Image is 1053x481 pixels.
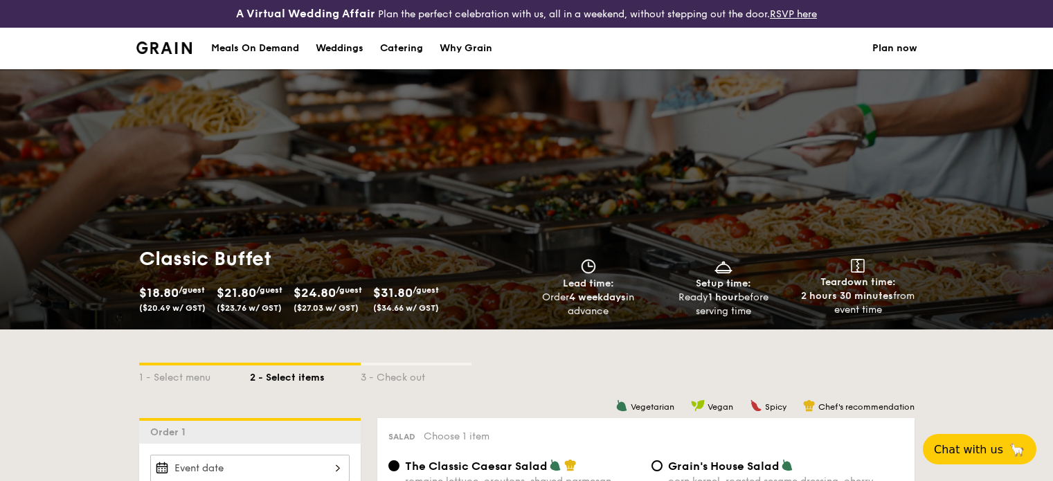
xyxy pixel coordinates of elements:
[708,402,733,412] span: Vegan
[211,28,299,69] div: Meals On Demand
[818,402,915,412] span: Chef's recommendation
[651,460,663,471] input: Grain's House Saladcorn kernel, roasted sesame dressing, cherry tomato
[708,291,738,303] strong: 1 hour
[440,28,492,69] div: Why Grain
[373,285,413,300] span: $31.80
[150,426,191,438] span: Order 1
[668,460,780,473] span: Grain's House Salad
[139,246,521,271] h1: Classic Buffet
[872,28,917,69] a: Plan now
[217,303,282,313] span: ($23.76 w/ GST)
[307,28,372,69] a: Weddings
[615,399,628,412] img: icon-vegetarian.fe4039eb.svg
[294,285,336,300] span: $24.80
[713,259,734,274] img: icon-dish.430c3a2e.svg
[136,42,192,54] a: Logotype
[139,365,250,385] div: 1 - Select menu
[923,434,1036,464] button: Chat with us🦙
[851,259,865,273] img: icon-teardown.65201eee.svg
[136,42,192,54] img: Grain
[569,291,626,303] strong: 4 weekdays
[336,285,362,295] span: /guest
[203,28,307,69] a: Meals On Demand
[424,430,489,442] span: Choose 1 item
[796,289,920,317] div: from event time
[294,303,359,313] span: ($27.03 w/ GST)
[934,443,1003,456] span: Chat with us
[781,459,793,471] img: icon-vegetarian.fe4039eb.svg
[388,460,399,471] input: The Classic Caesar Saladromaine lettuce, croutons, shaved parmesan flakes, cherry tomatoes, house...
[661,291,785,318] div: Ready before serving time
[139,285,179,300] span: $18.80
[631,402,674,412] span: Vegetarian
[250,365,361,385] div: 2 - Select items
[803,399,816,412] img: icon-chef-hat.a58ddaea.svg
[176,6,878,22] div: Plan the perfect celebration with us, all in a weekend, without stepping out the door.
[765,402,786,412] span: Spicy
[549,459,561,471] img: icon-vegetarian.fe4039eb.svg
[139,303,206,313] span: ($20.49 w/ GST)
[179,285,205,295] span: /guest
[564,459,577,471] img: icon-chef-hat.a58ddaea.svg
[380,28,423,69] div: Catering
[527,291,651,318] div: Order in advance
[316,28,363,69] div: Weddings
[256,285,282,295] span: /guest
[691,399,705,412] img: icon-vegan.f8ff3823.svg
[750,399,762,412] img: icon-spicy.37a8142b.svg
[372,28,431,69] a: Catering
[820,276,896,288] span: Teardown time:
[1009,442,1025,457] span: 🦙
[405,460,548,473] span: The Classic Caesar Salad
[388,432,415,442] span: Salad
[563,278,614,289] span: Lead time:
[431,28,501,69] a: Why Grain
[413,285,439,295] span: /guest
[373,303,439,313] span: ($34.66 w/ GST)
[361,365,471,385] div: 3 - Check out
[217,285,256,300] span: $21.80
[696,278,751,289] span: Setup time:
[578,259,599,274] img: icon-clock.2db775ea.svg
[801,290,893,302] strong: 2 hours 30 minutes
[770,8,817,20] a: RSVP here
[236,6,375,22] h4: A Virtual Wedding Affair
